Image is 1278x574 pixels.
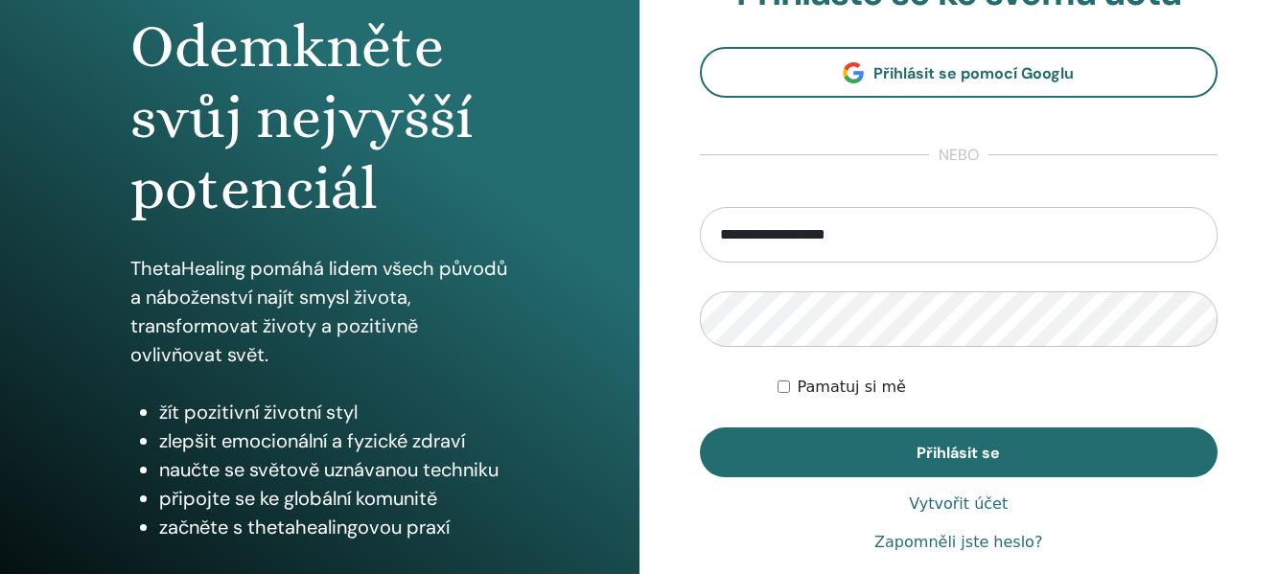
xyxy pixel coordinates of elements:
a: Přihlásit se pomocí Googlu [700,47,1219,98]
font: ThetaHealing pomáhá lidem všech původů a náboženství najít smysl života, transformovat životy a p... [130,256,507,367]
font: zlepšit emocionální a fyzické zdraví [159,428,465,453]
font: Odemkněte svůj nejvyšší potenciál [130,12,473,223]
font: připojte se ke globální komunitě [159,486,437,511]
font: Zapomněli jste heslo? [874,533,1042,551]
font: Pamatuj si mě [798,378,906,396]
a: Vytvořit účet [909,493,1008,516]
a: Zapomněli jste heslo? [874,531,1042,554]
font: Přihlásit se [917,443,1000,463]
font: Vytvořit účet [909,494,1008,513]
font: nebo [939,145,979,165]
div: Udržovat ověřený/á na dobu neurčitou nebo dokud se ručně neodhlásím [778,376,1218,399]
button: Přihlásit se [700,427,1219,477]
font: Přihlásit se pomocí Googlu [873,63,1074,83]
font: žít pozitivní životní styl [159,400,358,425]
font: naučte se světově uznávanou techniku [159,457,499,482]
font: začněte s thetahealingovou praxí [159,515,450,540]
